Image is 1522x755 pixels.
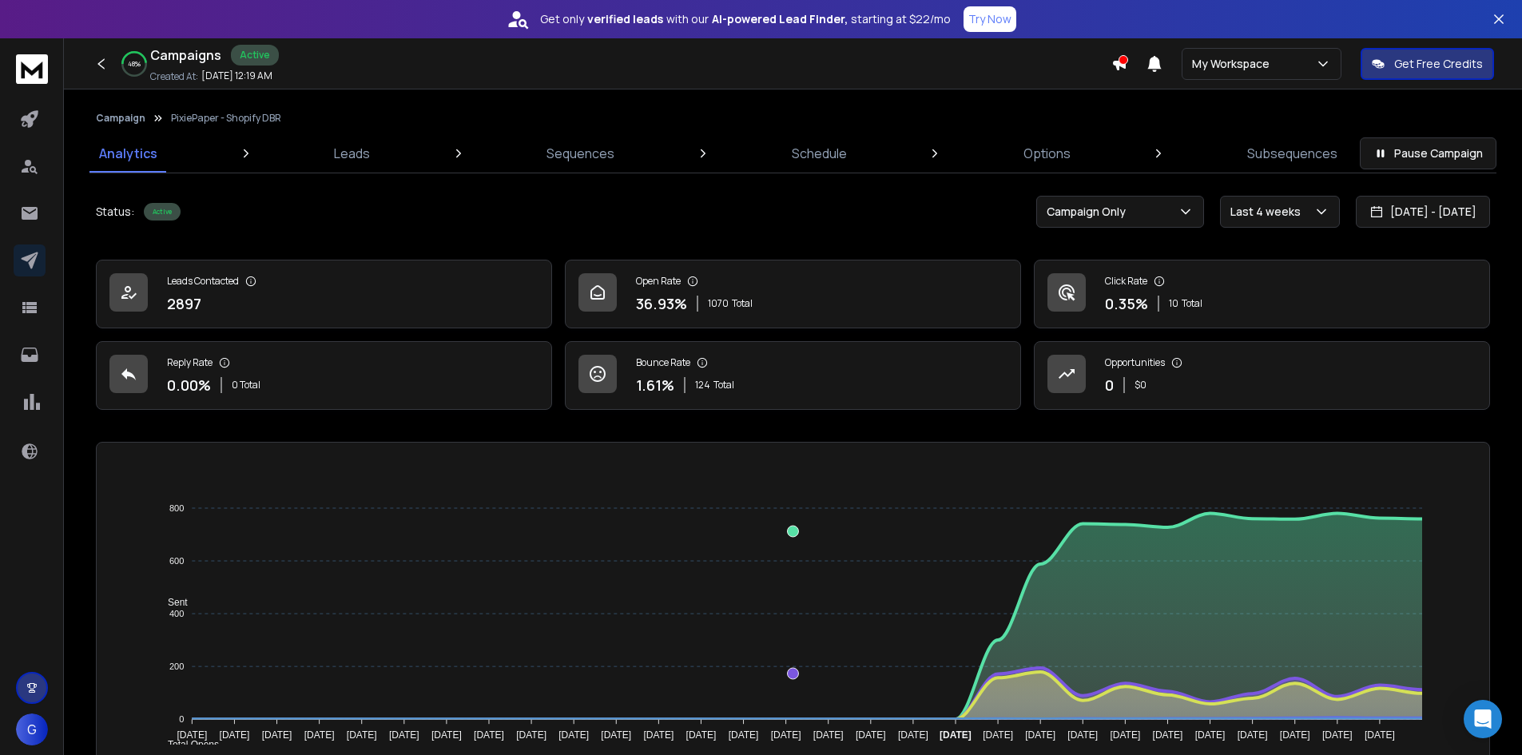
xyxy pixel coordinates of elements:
button: G [16,713,48,745]
tspan: 600 [169,556,184,566]
tspan: [DATE] [516,729,546,741]
p: Analytics [99,144,157,163]
tspan: [DATE] [262,729,292,741]
tspan: [DATE] [898,729,928,741]
tspan: [DATE] [304,729,335,741]
a: Opportunities0$0 [1034,341,1490,410]
img: logo [16,54,48,84]
a: Analytics [89,134,167,173]
p: Campaign Only [1047,204,1132,220]
tspan: [DATE] [601,729,631,741]
a: Schedule [782,134,856,173]
a: Subsequences [1238,134,1347,173]
span: Total Opens [156,739,219,750]
tspan: [DATE] [220,729,250,741]
p: Click Rate [1105,275,1147,288]
h1: Campaigns [150,46,221,65]
button: Try Now [964,6,1016,32]
span: 10 [1169,297,1178,310]
tspan: [DATE] [813,729,844,741]
strong: AI-powered Lead Finder, [712,11,848,27]
p: 0 Total [232,379,260,391]
p: Options [1023,144,1071,163]
tspan: [DATE] [983,729,1013,741]
span: Total [1182,297,1202,310]
a: Leads Contacted2897 [96,260,552,328]
div: Open Intercom Messenger [1464,700,1502,738]
strong: verified leads [587,11,663,27]
tspan: 0 [179,714,184,724]
tspan: [DATE] [474,729,504,741]
p: Opportunities [1105,356,1165,369]
a: Reply Rate0.00%0 Total [96,341,552,410]
p: Get only with our starting at $22/mo [540,11,951,27]
tspan: [DATE] [686,729,717,741]
p: Status: [96,204,134,220]
p: Sequences [546,144,614,163]
tspan: [DATE] [1365,729,1395,741]
p: 0 [1105,374,1114,396]
p: 0.35 % [1105,292,1148,315]
tspan: [DATE] [856,729,886,741]
p: Try Now [968,11,1011,27]
tspan: [DATE] [389,729,419,741]
a: Open Rate36.93%1070Total [565,260,1021,328]
tspan: [DATE] [177,729,207,741]
tspan: [DATE] [729,729,759,741]
p: 1.61 % [636,374,674,396]
tspan: 800 [169,503,184,513]
tspan: [DATE] [1322,729,1353,741]
p: Leads [334,144,370,163]
p: My Workspace [1192,56,1276,72]
button: Campaign [96,112,145,125]
p: Leads Contacted [167,275,239,288]
a: Click Rate0.35%10Total [1034,260,1490,328]
p: Last 4 weeks [1230,204,1307,220]
p: Created At: [150,70,198,83]
p: 0.00 % [167,374,211,396]
p: Reply Rate [167,356,213,369]
a: Options [1014,134,1080,173]
tspan: 400 [169,609,184,618]
span: 1070 [708,297,729,310]
tspan: [DATE] [431,729,462,741]
tspan: [DATE] [1195,729,1226,741]
tspan: [DATE] [1238,729,1268,741]
p: 2897 [167,292,201,315]
p: $ 0 [1135,379,1146,391]
tspan: [DATE] [1067,729,1098,741]
p: 36.93 % [636,292,687,315]
span: Total [713,379,734,391]
div: Active [231,45,279,66]
p: 48 % [128,59,141,69]
tspan: [DATE] [1280,729,1310,741]
a: Sequences [537,134,624,173]
p: Open Rate [636,275,681,288]
a: Leads [324,134,380,173]
tspan: [DATE] [771,729,801,741]
div: Active [144,203,181,221]
p: PixiePaper - Shopify DBR [171,112,281,125]
p: Bounce Rate [636,356,690,369]
tspan: [DATE] [1153,729,1183,741]
a: Bounce Rate1.61%124Total [565,341,1021,410]
span: 124 [695,379,710,391]
tspan: [DATE] [1110,729,1140,741]
button: Get Free Credits [1361,48,1494,80]
tspan: [DATE] [643,729,674,741]
tspan: [DATE] [940,729,972,741]
tspan: [DATE] [558,729,589,741]
button: Pause Campaign [1360,137,1496,169]
span: Total [732,297,753,310]
p: Schedule [792,144,847,163]
tspan: [DATE] [1025,729,1055,741]
tspan: [DATE] [347,729,377,741]
tspan: 200 [169,662,184,671]
span: Sent [156,597,188,608]
p: Subsequences [1247,144,1337,163]
p: [DATE] 12:19 AM [201,70,272,82]
button: [DATE] - [DATE] [1356,196,1490,228]
p: Get Free Credits [1394,56,1483,72]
